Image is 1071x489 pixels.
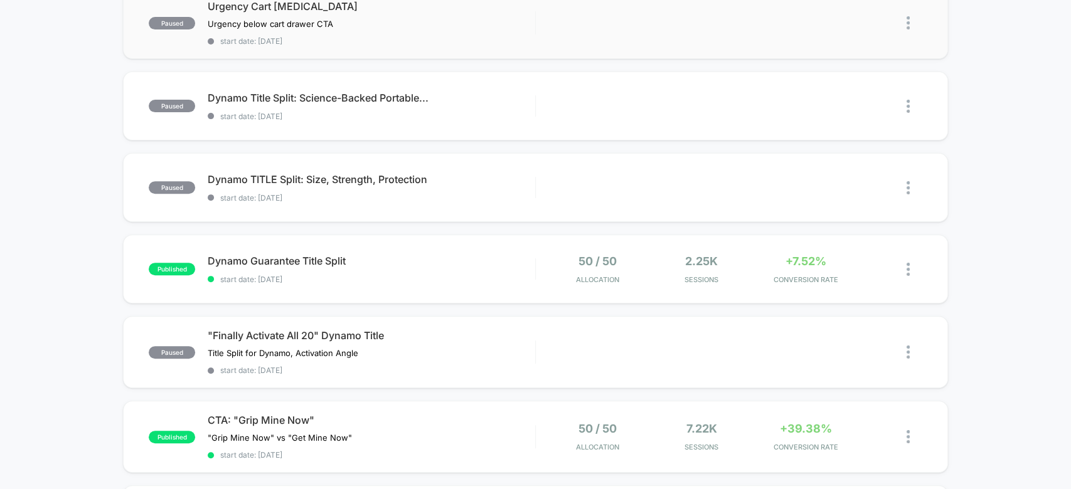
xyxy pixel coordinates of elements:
[780,422,832,435] span: +39.38%
[149,431,195,443] span: published
[208,255,535,267] span: Dynamo Guarantee Title Split
[208,450,535,460] span: start date: [DATE]
[578,255,617,268] span: 50 / 50
[907,181,910,194] img: close
[149,181,195,194] span: paused
[757,275,855,284] span: CONVERSION RATE
[208,348,358,358] span: Title Split for Dynamo, Activation Angle
[208,36,535,46] span: start date: [DATE]
[576,443,619,451] span: Allocation
[149,17,195,29] span: paused
[685,255,718,268] span: 2.25k
[208,433,352,443] span: "Grip Mine Now" vs "Get Mine Now"
[208,19,333,29] span: Urgency below cart drawer CTA
[757,443,855,451] span: CONVERSION RATE
[208,275,535,284] span: start date: [DATE]
[686,422,717,435] span: 7.22k
[786,255,826,268] span: +7.52%
[907,100,910,113] img: close
[208,92,535,104] span: Dynamo Title Split: Science-Backed Portable...
[208,414,535,426] span: CTA: "Grip Mine Now"
[208,193,535,202] span: start date: [DATE]
[578,422,617,435] span: 50 / 50
[576,275,619,284] span: Allocation
[208,173,535,186] span: Dynamo TITLE Split: Size, Strength, Protection
[208,329,535,342] span: "Finally Activate All 20" Dynamo Title
[149,346,195,359] span: paused
[907,16,910,29] img: close
[149,263,195,275] span: published
[907,430,910,443] img: close
[149,100,195,112] span: paused
[208,112,535,121] span: start date: [DATE]
[208,365,535,375] span: start date: [DATE]
[653,275,750,284] span: Sessions
[907,345,910,359] img: close
[907,263,910,276] img: close
[653,443,750,451] span: Sessions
